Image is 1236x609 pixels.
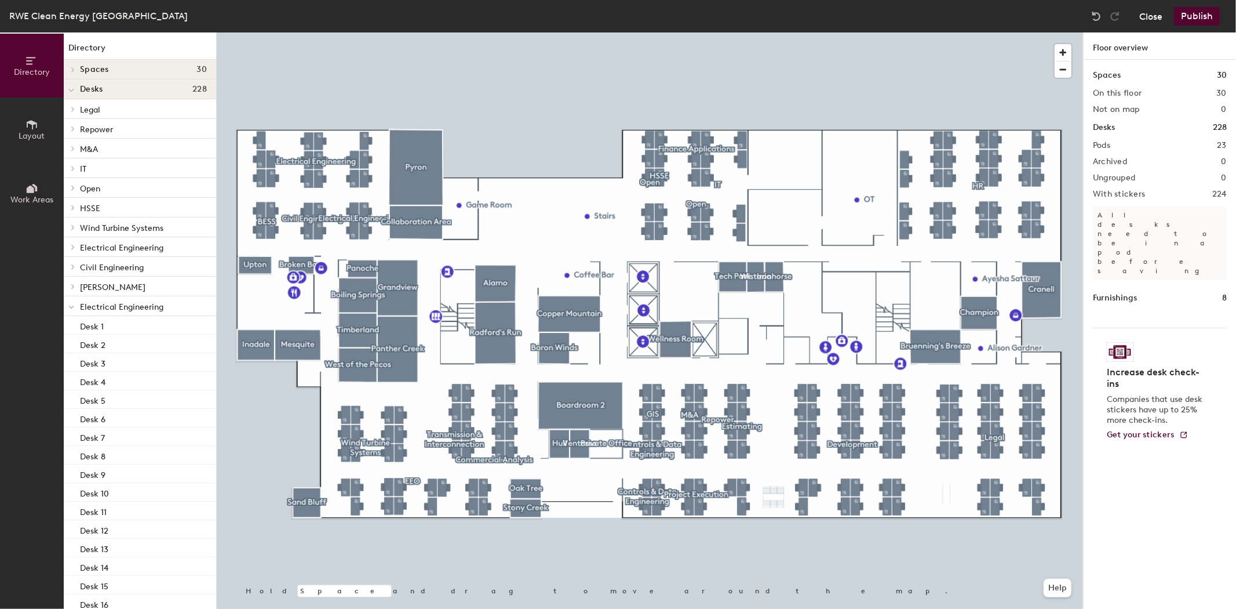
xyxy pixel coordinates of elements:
button: Publish [1174,7,1220,26]
h2: 0 [1222,173,1227,183]
h4: Increase desk check-ins [1107,367,1206,390]
p: Desk 6 [80,411,105,425]
h1: Spaces [1093,69,1121,82]
span: Get your stickers [1107,430,1175,440]
div: RWE Clean Energy [GEOGRAPHIC_DATA] [9,9,188,23]
span: [PERSON_NAME] [80,282,145,292]
img: Undo [1091,10,1102,22]
p: Desk 5 [80,393,105,406]
h1: 8 [1222,292,1227,304]
h2: With stickers [1093,190,1146,199]
span: Spaces [80,65,109,74]
p: Desk 8 [80,448,105,462]
span: HSSE [80,204,100,213]
span: Wind Turbine Systems [80,223,163,233]
p: Desk 7 [80,430,105,443]
p: Desk 13 [80,541,108,554]
span: Civil Engineering [80,263,144,273]
h2: 224 [1212,190,1227,199]
h1: Furnishings [1093,292,1137,304]
h1: Desks [1093,121,1115,134]
img: Redo [1109,10,1121,22]
p: Desk 1 [80,318,104,332]
p: All desks need to be in a pod before saving [1093,206,1227,280]
span: Work Areas [10,195,53,205]
h2: Pods [1093,141,1110,150]
h1: 228 [1213,121,1227,134]
h2: Archived [1093,157,1127,166]
button: Close [1139,7,1162,26]
button: Help [1044,579,1071,597]
h2: 30 [1216,89,1227,98]
span: Legal [80,105,100,115]
p: Desk 12 [80,523,108,536]
span: Open [80,184,100,194]
a: Get your stickers [1107,430,1188,440]
p: Desk 2 [80,337,105,350]
span: Electrical Engineering [80,243,163,253]
p: Companies that use desk stickers have up to 25% more check-ins. [1107,394,1206,426]
h2: Ungrouped [1093,173,1136,183]
span: Electrical Engineering [80,302,163,312]
span: Desks [80,85,103,94]
span: M&A [80,144,98,154]
h2: Not on map [1093,105,1140,114]
p: Desk 4 [80,374,105,387]
h1: 30 [1217,69,1227,82]
span: Repower [80,125,113,135]
h2: 23 [1217,141,1227,150]
h2: 0 [1222,105,1227,114]
h1: Floor overview [1084,32,1236,60]
h2: On this floor [1093,89,1142,98]
img: Sticker logo [1107,342,1133,362]
p: Desk 10 [80,485,109,499]
span: Layout [19,131,45,141]
span: 30 [196,65,207,74]
p: Desk 9 [80,467,105,480]
h1: Directory [64,42,216,60]
span: IT [80,164,86,174]
p: Desk 14 [80,560,108,573]
p: Desk 3 [80,356,105,369]
h2: 0 [1222,157,1227,166]
span: Directory [14,67,50,77]
span: 228 [192,85,207,94]
p: Desk 15 [80,578,108,592]
p: Desk 11 [80,504,107,517]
